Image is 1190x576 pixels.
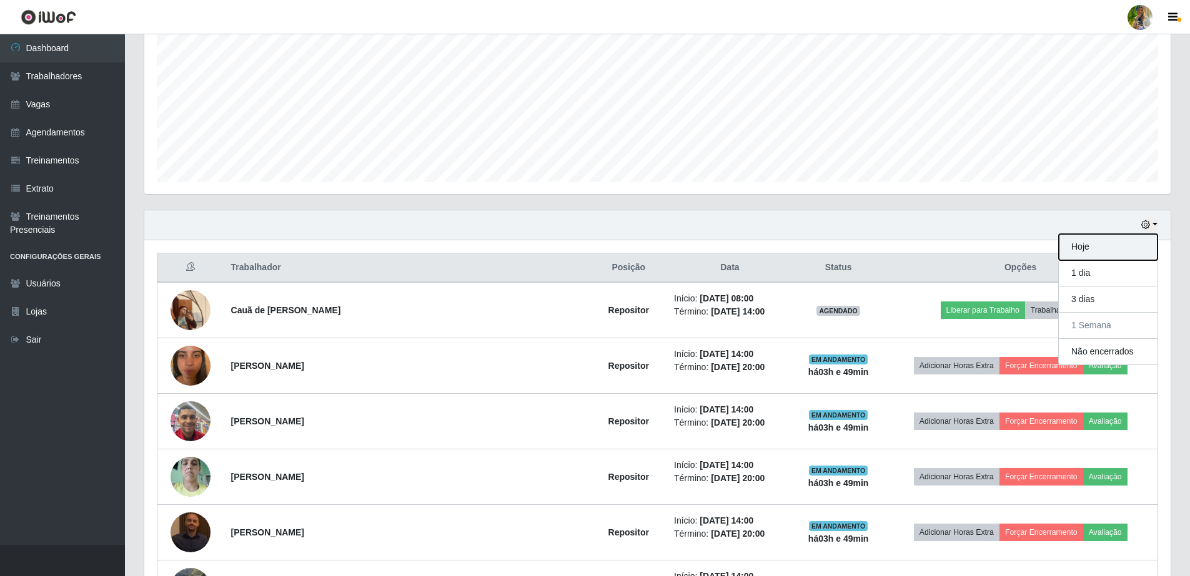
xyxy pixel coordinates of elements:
[700,349,753,359] time: [DATE] 14:00
[808,534,869,544] strong: há 03 h e 49 min
[674,292,786,305] li: Início:
[1059,260,1158,286] button: 1 dia
[1083,468,1128,486] button: Avaliação
[1059,234,1158,260] button: Hoje
[808,367,869,377] strong: há 03 h e 49 min
[809,410,868,420] span: EM ANDAMENTO
[808,422,869,432] strong: há 03 h e 49 min
[171,512,211,552] img: 1756941690692.jpeg
[171,330,211,401] img: 1748978013900.jpeg
[231,305,341,315] strong: Cauã de [PERSON_NAME]
[674,348,786,361] li: Início:
[914,524,999,541] button: Adicionar Horas Extra
[608,472,649,482] strong: Repositor
[608,361,649,371] strong: Repositor
[809,354,868,364] span: EM ANDAMENTO
[999,412,1083,430] button: Forçar Encerramento
[999,357,1083,374] button: Forçar Encerramento
[711,306,765,316] time: [DATE] 14:00
[808,478,869,488] strong: há 03 h e 49 min
[999,468,1083,486] button: Forçar Encerramento
[941,301,1025,319] button: Liberar para Trabalho
[809,466,868,476] span: EM ANDAMENTO
[608,416,649,426] strong: Repositor
[711,417,765,427] time: [DATE] 20:00
[999,524,1083,541] button: Forçar Encerramento
[914,357,999,374] button: Adicionar Horas Extra
[674,416,786,429] li: Término:
[1059,313,1158,339] button: 1 Semana
[914,412,999,430] button: Adicionar Horas Extra
[1025,301,1101,319] button: Trabalhador Faltou
[608,305,649,315] strong: Repositor
[700,460,753,470] time: [DATE] 14:00
[231,527,304,537] strong: [PERSON_NAME]
[674,361,786,374] li: Término:
[711,529,765,539] time: [DATE] 20:00
[171,394,211,447] img: 1752676731308.jpeg
[608,527,649,537] strong: Repositor
[171,450,211,503] img: 1753296713648.jpeg
[700,515,753,525] time: [DATE] 14:00
[1083,412,1128,430] button: Avaliação
[231,472,304,482] strong: [PERSON_NAME]
[674,403,786,416] li: Início:
[711,473,765,483] time: [DATE] 20:00
[171,283,211,336] img: 1757443327952.jpeg
[793,253,883,283] th: Status
[1083,524,1128,541] button: Avaliação
[674,305,786,318] li: Término:
[231,361,304,371] strong: [PERSON_NAME]
[224,253,591,283] th: Trabalhador
[674,472,786,485] li: Término:
[21,9,76,25] img: CoreUI Logo
[1059,286,1158,313] button: 3 dias
[700,404,753,414] time: [DATE] 14:00
[231,416,304,426] strong: [PERSON_NAME]
[590,253,667,283] th: Posição
[1059,339,1158,364] button: Não encerrados
[883,253,1158,283] th: Opções
[667,253,793,283] th: Data
[914,468,999,486] button: Adicionar Horas Extra
[674,527,786,540] li: Término:
[674,459,786,472] li: Início:
[674,514,786,527] li: Início:
[816,306,860,316] span: AGENDADO
[711,362,765,372] time: [DATE] 20:00
[700,293,753,303] time: [DATE] 08:00
[1083,357,1128,374] button: Avaliação
[809,521,868,531] span: EM ANDAMENTO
